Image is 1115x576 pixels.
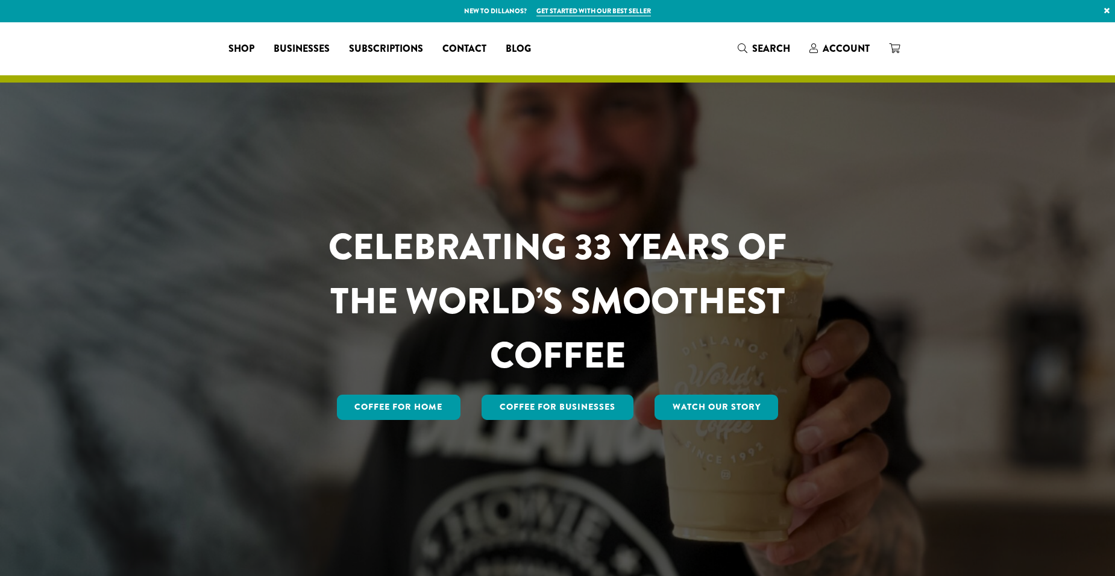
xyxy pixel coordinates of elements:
[823,42,870,55] span: Account
[349,42,423,57] span: Subscriptions
[728,39,800,58] a: Search
[274,42,330,57] span: Businesses
[293,220,822,383] h1: CELEBRATING 33 YEARS OF THE WORLD’S SMOOTHEST COFFEE
[219,39,264,58] a: Shop
[536,6,651,16] a: Get started with our best seller
[442,42,486,57] span: Contact
[337,395,461,420] a: Coffee for Home
[752,42,790,55] span: Search
[482,395,633,420] a: Coffee For Businesses
[506,42,531,57] span: Blog
[655,395,779,420] a: Watch Our Story
[228,42,254,57] span: Shop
